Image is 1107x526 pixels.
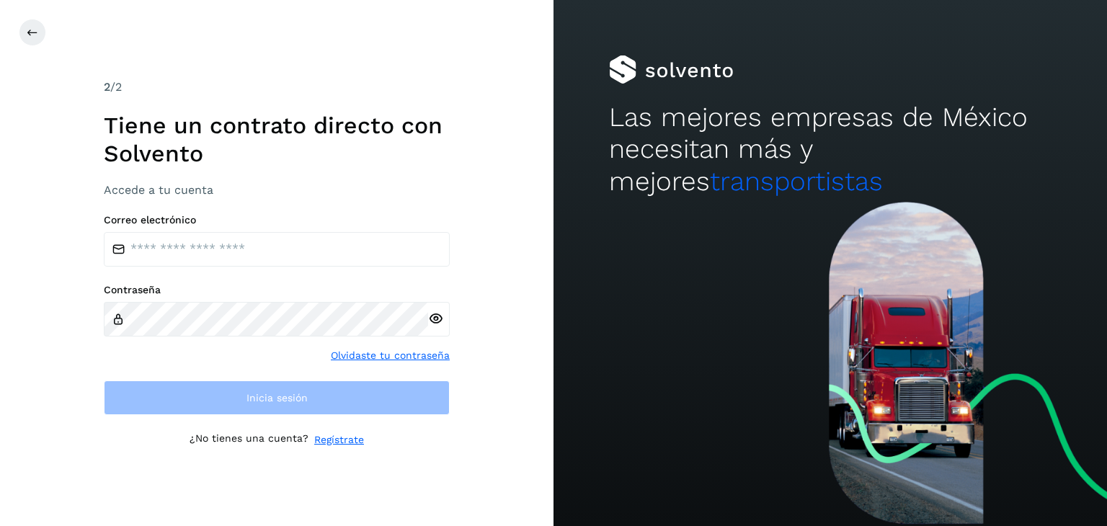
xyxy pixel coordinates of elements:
button: Inicia sesión [104,380,450,415]
a: Regístrate [314,432,364,447]
span: 2 [104,80,110,94]
h1: Tiene un contrato directo con Solvento [104,112,450,167]
span: transportistas [710,166,883,197]
a: Olvidaste tu contraseña [331,348,450,363]
h3: Accede a tu cuenta [104,183,450,197]
div: /2 [104,79,450,96]
h2: Las mejores empresas de México necesitan más y mejores [609,102,1052,197]
label: Contraseña [104,284,450,296]
p: ¿No tienes una cuenta? [190,432,308,447]
label: Correo electrónico [104,214,450,226]
span: Inicia sesión [246,393,308,403]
